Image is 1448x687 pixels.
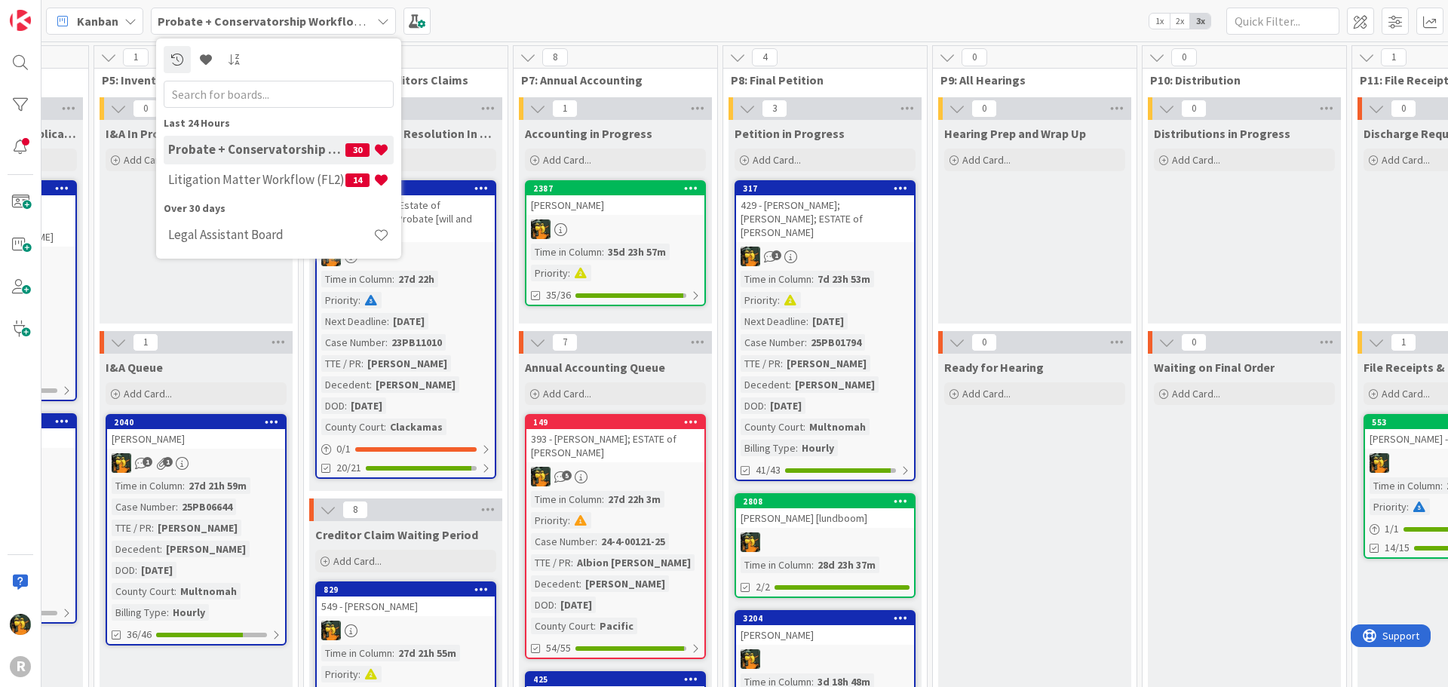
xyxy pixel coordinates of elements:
[595,533,597,550] span: :
[1385,540,1410,556] span: 14/15
[525,126,652,141] span: Accounting in Progress
[531,491,602,508] div: Time in Column
[1370,453,1389,473] img: MR
[736,182,914,242] div: 317429 - [PERSON_NAME]; [PERSON_NAME]; ESTATE of [PERSON_NAME]
[32,2,69,20] span: Support
[743,496,914,507] div: 2808
[735,126,845,141] span: Petition in Progress
[388,334,446,351] div: 23PB11010
[805,334,807,351] span: :
[336,460,361,476] span: 20/21
[531,467,551,486] img: MR
[789,376,791,393] span: :
[731,72,908,87] span: P8: Final Petition
[317,182,495,195] div: 115
[962,387,1011,400] span: Add Card...
[814,557,879,573] div: 28d 23h 37m
[1370,477,1440,494] div: Time in Column
[152,520,154,536] span: :
[807,334,865,351] div: 25PB01794
[1391,333,1416,351] span: 1
[531,554,571,571] div: TTE / PR
[137,562,176,578] div: [DATE]
[579,575,581,592] span: :
[1170,14,1190,29] span: 2x
[526,219,704,239] div: MR
[392,271,394,287] span: :
[602,244,604,260] span: :
[526,416,704,429] div: 149
[315,126,496,141] span: Creditor Claims Resolution In Progress
[133,100,158,118] span: 0
[321,397,345,414] div: DOD
[736,495,914,528] div: 2808[PERSON_NAME] [lundboom]
[164,115,394,131] div: Last 24 Hours
[386,419,446,435] div: Clackamas
[162,541,250,557] div: [PERSON_NAME]
[736,182,914,195] div: 317
[123,48,149,66] span: 1
[174,583,176,600] span: :
[370,376,372,393] span: :
[526,182,704,215] div: 2387[PERSON_NAME]
[321,355,361,372] div: TTE / PR
[736,247,914,266] div: MR
[10,614,31,635] img: MR
[781,355,783,372] span: :
[107,416,285,449] div: 2040[PERSON_NAME]
[533,417,704,428] div: 149
[158,14,392,29] b: Probate + Conservatorship Workflow (FL2)
[526,416,704,462] div: 149393 - [PERSON_NAME]; ESTATE of [PERSON_NAME]
[752,48,778,66] span: 4
[594,618,596,634] span: :
[1385,521,1399,537] span: 1 / 1
[176,583,241,600] div: Multnomah
[389,313,428,330] div: [DATE]
[315,527,478,542] span: Creditor Claim Waiting Period
[741,532,760,552] img: MR
[321,645,392,661] div: Time in Column
[372,376,459,393] div: [PERSON_NAME]
[783,355,870,372] div: [PERSON_NAME]
[811,557,814,573] span: :
[741,313,806,330] div: Next Deadline
[185,477,250,494] div: 27d 21h 59m
[531,265,568,281] div: Priority
[321,419,384,435] div: County Court
[736,532,914,552] div: MR
[596,618,637,634] div: Pacific
[753,153,801,167] span: Add Card...
[317,583,495,616] div: 829549 - [PERSON_NAME]
[533,183,704,194] div: 2387
[112,520,152,536] div: TTE / PR
[604,491,664,508] div: 27d 22h 3m
[1172,387,1220,400] span: Add Card...
[112,562,135,578] div: DOD
[791,376,879,393] div: [PERSON_NAME]
[805,419,870,435] div: Multnomah
[347,397,386,414] div: [DATE]
[1149,14,1170,29] span: 1x
[971,100,997,118] span: 0
[1190,14,1210,29] span: 3x
[321,334,385,351] div: Case Number
[317,621,495,640] div: MR
[814,271,874,287] div: 7d 23h 53m
[10,10,31,31] img: Visit kanbanzone.com
[526,195,704,215] div: [PERSON_NAME]
[743,613,914,624] div: 3204
[102,72,279,87] span: P5: Inventory & Appraisal
[317,597,495,616] div: 549 - [PERSON_NAME]
[568,265,570,281] span: :
[1181,333,1207,351] span: 0
[385,334,388,351] span: :
[1382,153,1430,167] span: Add Card...
[1382,387,1430,400] span: Add Card...
[163,457,173,467] span: 1
[602,491,604,508] span: :
[741,440,796,456] div: Billing Type
[333,554,382,568] span: Add Card...
[531,219,551,239] img: MR
[321,292,358,308] div: Priority
[143,457,152,467] span: 1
